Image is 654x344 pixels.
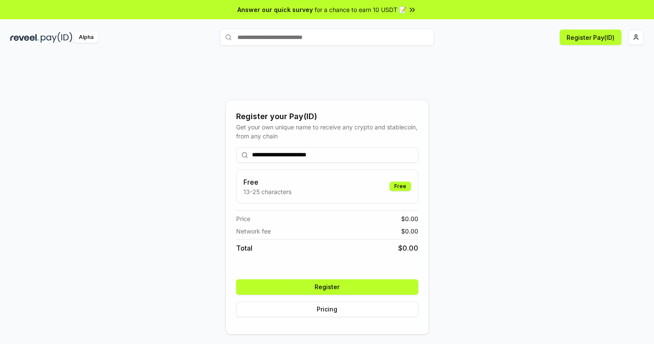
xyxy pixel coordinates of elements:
[236,302,418,317] button: Pricing
[236,279,418,295] button: Register
[236,214,250,223] span: Price
[236,243,252,253] span: Total
[10,32,39,43] img: reveel_dark
[401,227,418,236] span: $ 0.00
[315,5,406,14] span: for a chance to earn 10 USDT 📝
[398,243,418,253] span: $ 0.00
[236,123,418,141] div: Get your own unique name to receive any crypto and stablecoin, from any chain
[560,30,621,45] button: Register Pay(ID)
[390,182,411,191] div: Free
[74,32,98,43] div: Alpha
[243,187,291,196] p: 13-25 characters
[41,32,72,43] img: pay_id
[237,5,313,14] span: Answer our quick survey
[236,227,271,236] span: Network fee
[236,111,418,123] div: Register your Pay(ID)
[401,214,418,223] span: $ 0.00
[243,177,291,187] h3: Free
